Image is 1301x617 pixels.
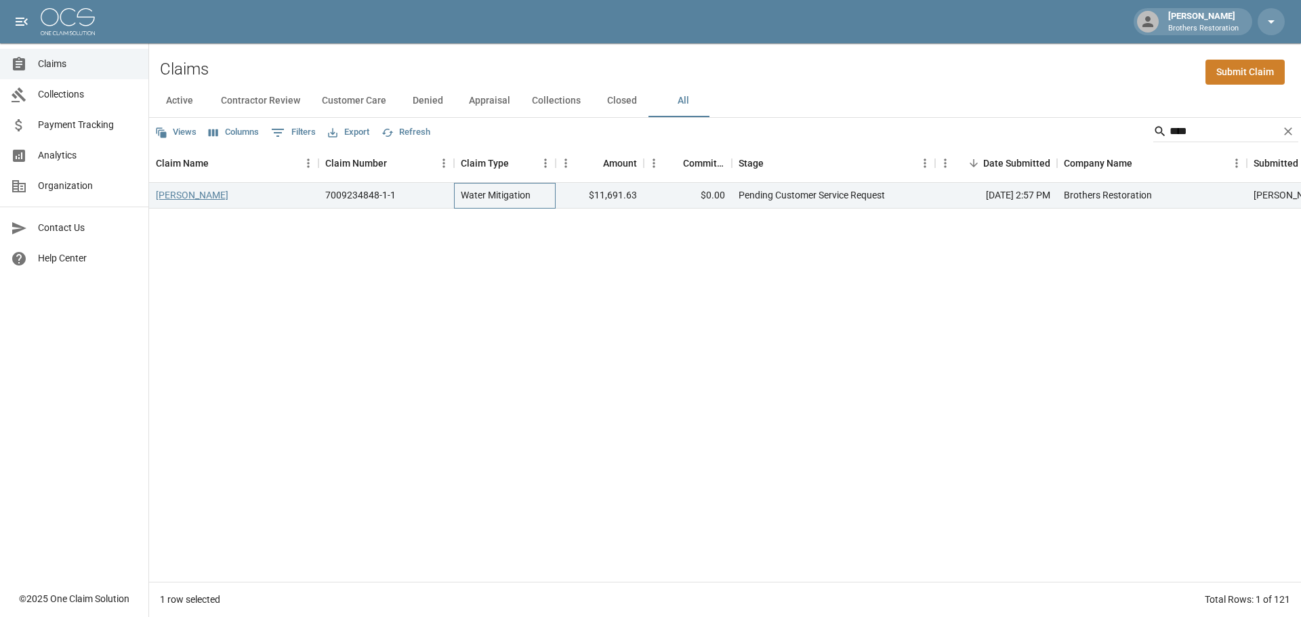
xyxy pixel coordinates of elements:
[915,153,935,173] button: Menu
[38,87,138,102] span: Collections
[461,144,509,182] div: Claim Type
[1132,154,1151,173] button: Sort
[1205,60,1285,85] a: Submit Claim
[325,188,396,202] div: 7009234848-1-1
[311,85,397,117] button: Customer Care
[397,85,458,117] button: Denied
[149,144,318,182] div: Claim Name
[41,8,95,35] img: ocs-logo-white-transparent.png
[38,118,138,132] span: Payment Tracking
[149,85,1301,117] div: dynamic tabs
[683,144,725,182] div: Committed Amount
[935,144,1057,182] div: Date Submitted
[664,154,683,173] button: Sort
[378,122,434,143] button: Refresh
[38,251,138,265] span: Help Center
[1205,593,1290,606] div: Total Rows: 1 of 121
[644,183,732,209] div: $0.00
[592,85,653,117] button: Closed
[739,188,885,202] div: Pending Customer Service Request
[1064,188,1152,202] div: Brothers Restoration
[935,183,1057,209] div: [DATE] 2:57 PM
[964,154,983,173] button: Sort
[156,144,209,182] div: Claim Name
[19,592,129,605] div: © 2025 One Claim Solution
[38,221,138,235] span: Contact Us
[732,144,935,182] div: Stage
[1278,121,1298,142] button: Clear
[603,144,637,182] div: Amount
[1226,153,1247,173] button: Menu
[644,144,732,182] div: Committed Amount
[983,144,1050,182] div: Date Submitted
[458,85,521,117] button: Appraisal
[318,144,454,182] div: Claim Number
[434,153,454,173] button: Menu
[935,153,955,173] button: Menu
[454,144,556,182] div: Claim Type
[1057,144,1247,182] div: Company Name
[38,57,138,71] span: Claims
[535,153,556,173] button: Menu
[521,85,592,117] button: Collections
[764,154,783,173] button: Sort
[298,153,318,173] button: Menu
[556,144,644,182] div: Amount
[739,144,764,182] div: Stage
[149,85,210,117] button: Active
[584,154,603,173] button: Sort
[1163,9,1244,34] div: [PERSON_NAME]
[325,122,373,143] button: Export
[556,183,644,209] div: $11,691.63
[644,153,664,173] button: Menu
[325,144,387,182] div: Claim Number
[205,122,262,143] button: Select columns
[8,8,35,35] button: open drawer
[209,154,228,173] button: Sort
[1153,121,1298,145] div: Search
[160,593,220,606] div: 1 row selected
[461,188,531,202] div: Water Mitigation
[653,85,714,117] button: All
[268,122,319,144] button: Show filters
[509,154,528,173] button: Sort
[1168,23,1239,35] p: Brothers Restoration
[556,153,576,173] button: Menu
[152,122,200,143] button: Views
[210,85,311,117] button: Contractor Review
[156,188,228,202] a: [PERSON_NAME]
[160,60,209,79] h2: Claims
[38,179,138,193] span: Organization
[1064,144,1132,182] div: Company Name
[38,148,138,163] span: Analytics
[387,154,406,173] button: Sort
